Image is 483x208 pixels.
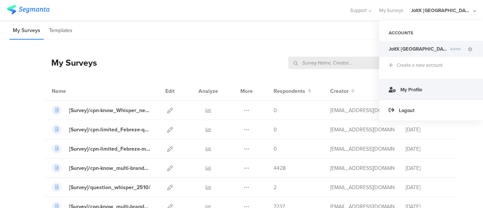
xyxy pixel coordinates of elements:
[52,105,151,115] a: [Survey]/cpn-know_Whisper_new-product-2511/
[274,87,311,95] button: Respondents
[238,82,255,100] div: More
[411,7,471,14] div: JoltX [GEOGRAPHIC_DATA]
[330,164,394,172] div: kumai.ik@pg.com
[274,126,277,134] span: 0
[52,163,151,173] a: [Survey]/cpn-know_multi-brand_new-product-2509/
[274,87,305,95] span: Respondents
[350,7,367,14] span: Support
[69,106,151,114] div: [Survey]/cpn-know_Whisper_new-product-2511/
[274,106,277,114] span: 0
[389,45,447,52] span: JoltX Japan
[52,182,151,192] a: [Survey]/question_whisper_2510/
[399,107,414,114] span: Logout
[162,82,178,100] div: Edit
[44,56,97,69] div: My Surveys
[406,145,451,153] div: [DATE]
[330,126,394,134] div: kumai.ik@pg.com
[330,145,394,153] div: kumai.ik@pg.com
[330,183,394,191] div: kumai.ik@pg.com
[274,145,277,153] span: 0
[447,46,467,52] span: Admin
[69,126,151,134] div: [Survey]/cpn-limited_Febreze-questionnaire_2509/
[69,183,151,191] div: [Survey]/question_whisper_2510/
[406,126,451,134] div: [DATE]
[406,164,451,172] div: [DATE]
[9,22,44,40] li: My Surveys
[7,5,49,14] img: segmanta logo
[274,183,277,191] span: 2
[46,22,76,40] li: Templates
[52,125,151,134] a: [Survey]/cpn-limited_Febreze-questionnaire_2509/
[274,164,286,172] span: 4428
[69,145,151,153] div: [Survey]/cpn-limited_Febreze-monitor_2509/
[330,87,349,95] span: Creator
[379,26,483,39] div: ACCOUNTS
[288,57,394,69] input: Survey Name, Creator...
[397,62,443,69] div: Create a new account
[52,144,151,154] a: [Survey]/cpn-limited_Febreze-monitor_2509/
[400,86,422,93] span: My Profile
[330,106,394,114] div: kumai.ik@pg.com
[197,82,220,100] div: Analyze
[52,87,97,95] div: Name
[379,79,483,100] a: My Profile
[330,87,355,95] button: Creator
[406,183,451,191] div: [DATE]
[69,164,151,172] div: [Survey]/cpn-know_multi-brand_new-product-2509/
